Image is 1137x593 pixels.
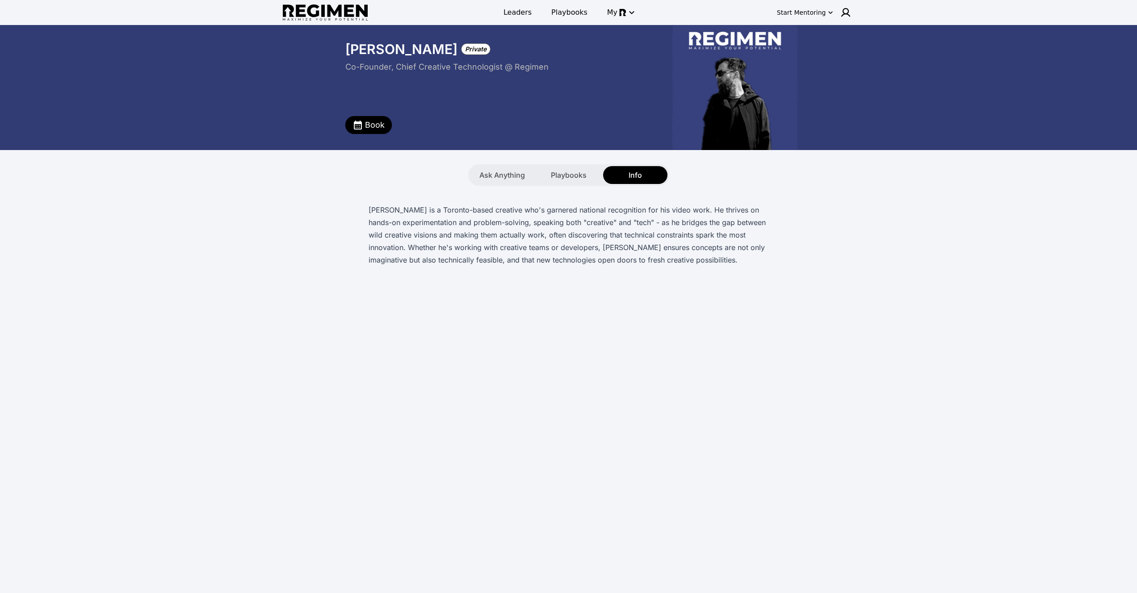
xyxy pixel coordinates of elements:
[551,7,587,18] span: Playbooks
[840,7,851,18] img: user icon
[629,170,642,180] span: Info
[537,166,601,184] button: Playbooks
[369,204,769,266] p: [PERSON_NAME] is a Toronto-based creative who's garnered national recognition for his video work....
[503,7,532,18] span: Leaders
[551,170,587,180] span: Playbooks
[470,166,534,184] button: Ask Anything
[479,170,525,180] span: Ask Anything
[345,61,663,73] div: Co-Founder, Chief Creative Technologist @ Regimen
[345,41,457,57] div: [PERSON_NAME]
[602,4,639,21] button: My
[345,116,392,134] button: Book
[607,7,617,18] span: My
[775,5,835,20] button: Start Mentoring
[603,166,667,184] button: Info
[365,119,385,131] span: Book
[461,43,491,55] div: Private
[283,4,368,21] img: Regimen logo
[546,4,593,21] a: Playbooks
[498,4,537,21] a: Leaders
[777,8,826,17] div: Start Mentoring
